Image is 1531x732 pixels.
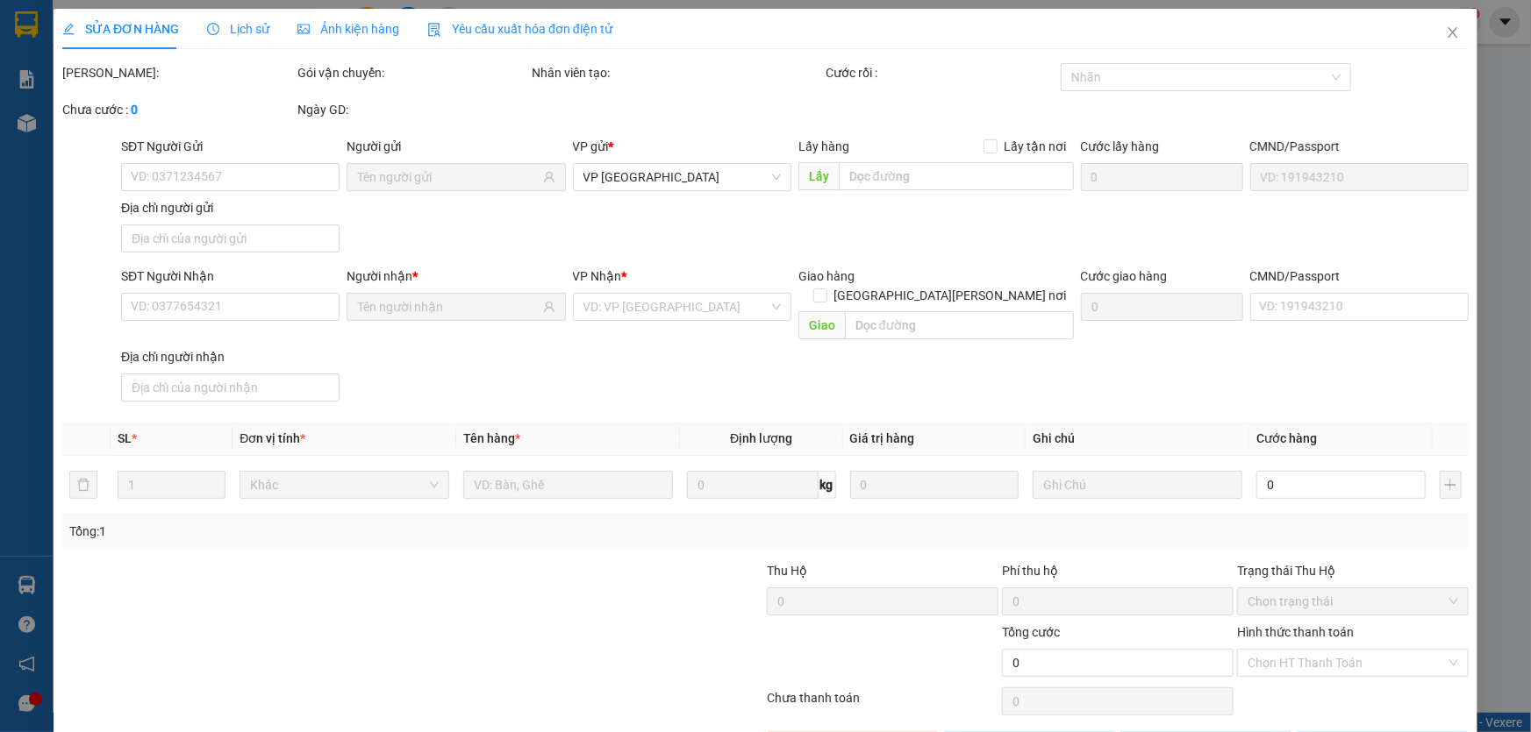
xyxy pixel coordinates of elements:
span: Đơn vị tính [240,431,305,445]
div: Cước rồi : [826,63,1057,82]
label: Cước lấy hàng [1081,139,1160,153]
span: Lấy hàng [798,139,849,153]
div: Trạng thái Thu Hộ [1237,561,1469,580]
span: close [1446,25,1460,39]
span: Lấy [798,162,839,190]
input: VD: Bàn, Ghế [463,471,673,499]
div: Chưa cước : [62,100,294,119]
span: Khác [250,472,439,498]
span: Tổng cước [1002,625,1060,639]
div: Tổng: 1 [69,522,591,541]
span: user [543,171,555,183]
input: Dọc đường [839,162,1074,190]
input: Tên người nhận [357,297,539,316]
div: Người nhận [347,267,565,286]
span: picture [297,23,310,35]
img: icon [427,23,441,37]
input: Dọc đường [845,311,1074,339]
span: Lịch sử [207,22,269,36]
span: Chọn trạng thái [1248,588,1458,615]
input: Cước giao hàng [1081,293,1243,321]
span: Giao hàng [798,269,855,283]
span: SL [118,431,132,445]
span: Lấy tận nơi [998,137,1074,156]
input: Ghi Chú [1033,471,1242,499]
span: clock-circle [207,23,219,35]
div: Người gửi [347,137,565,156]
button: plus [1440,471,1462,499]
label: Hình thức thanh toán [1237,625,1354,639]
button: Close [1428,9,1477,58]
span: Định lượng [730,431,792,445]
span: Ảnh kiện hàng [297,22,399,36]
span: Tên hàng [463,431,520,445]
div: Chưa thanh toán [766,688,1001,719]
div: Nhân viên tạo: [533,63,823,82]
input: Cước lấy hàng [1081,163,1243,191]
span: Yêu cầu xuất hóa đơn điện tử [427,22,612,36]
span: VP Đà Nẵng [583,164,781,190]
div: SĐT Người Gửi [121,137,340,156]
th: Ghi chú [1026,422,1249,456]
span: edit [62,23,75,35]
button: delete [69,471,97,499]
div: Gói vận chuyển: [297,63,529,82]
span: [GEOGRAPHIC_DATA][PERSON_NAME] nơi [827,286,1074,305]
span: user [543,301,555,313]
div: Phí thu hộ [1002,561,1234,587]
input: Địa chỉ của người gửi [121,224,340,252]
span: Giao [798,311,845,339]
input: 0 [850,471,1019,499]
span: Thu Hộ [767,564,807,578]
div: VP gửi [573,137,791,156]
label: Cước giao hàng [1081,269,1168,283]
input: Tên người gửi [357,167,539,187]
div: CMND/Passport [1250,267,1469,286]
div: [PERSON_NAME]: [62,63,294,82]
span: SỬA ĐƠN HÀNG [62,22,179,36]
div: Địa chỉ người nhận [121,347,340,366]
span: Giá trị hàng [850,431,915,445]
div: Ngày GD: [297,100,529,119]
b: 0 [131,103,138,117]
span: Cước hàng [1256,431,1317,445]
input: Địa chỉ của người nhận [121,373,340,402]
span: kg [819,471,836,499]
div: CMND/Passport [1250,137,1469,156]
span: VP Nhận [573,269,622,283]
input: VD: 191943210 [1250,163,1469,191]
div: SĐT Người Nhận [121,267,340,286]
div: Địa chỉ người gửi [121,198,340,217]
